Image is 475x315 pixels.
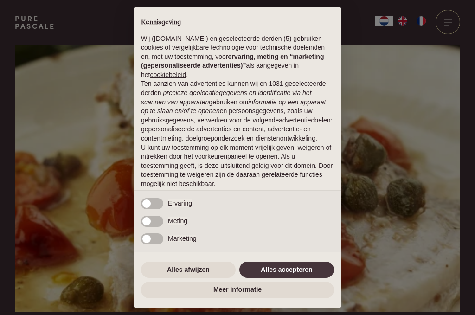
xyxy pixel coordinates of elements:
[141,89,161,98] button: derden
[141,262,236,278] button: Alles afwijzen
[239,262,334,278] button: Alles accepteren
[168,217,187,225] span: Meting
[168,235,196,242] span: Marketing
[141,19,334,27] h2: Kennisgeving
[141,89,311,106] em: precieze geolocatiegegevens en identificatie via het scannen van apparaten
[141,34,334,80] p: Wij ([DOMAIN_NAME]) en geselecteerde derden (5) gebruiken cookies of vergelijkbare technologie vo...
[141,53,324,70] strong: ervaring, meting en “marketing (gepersonaliseerde advertenties)”
[141,143,334,189] p: U kunt uw toestemming op elk moment vrijelijk geven, weigeren of intrekken door het voorkeurenpan...
[150,71,186,78] a: cookiebeleid
[141,189,334,216] p: Gebruik de knop “Alles accepteren” om toestemming te geven. Gebruik de knop “Alles afwijzen” om d...
[141,98,326,115] em: informatie op een apparaat op te slaan en/of te openen
[168,199,192,207] span: Ervaring
[279,116,330,125] button: advertentiedoelen
[141,79,334,143] p: Ten aanzien van advertenties kunnen wij en 1031 geselecteerde gebruiken om en persoonsgegevens, z...
[141,282,334,298] button: Meer informatie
